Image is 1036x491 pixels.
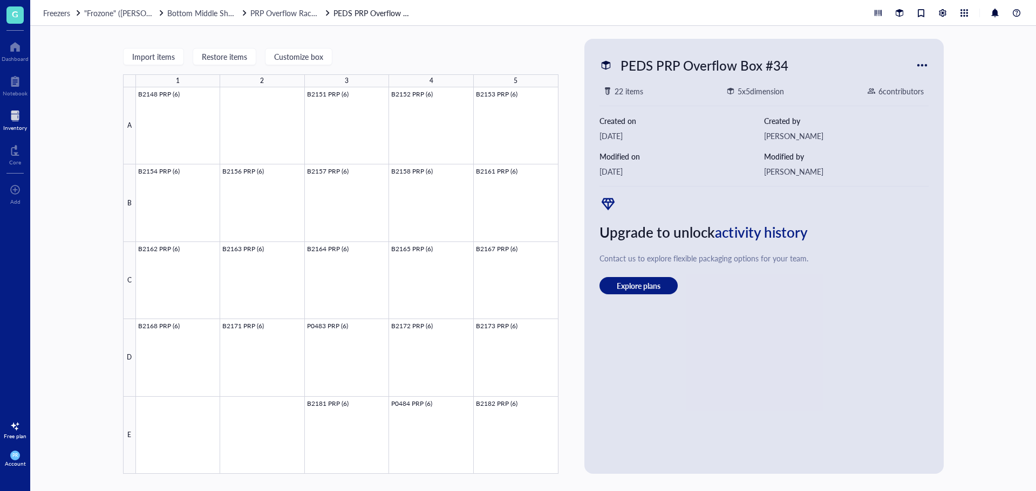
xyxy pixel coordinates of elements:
[615,85,643,97] div: 22 items
[599,150,764,162] div: Modified on
[764,115,929,127] div: Created by
[43,8,70,18] span: Freezers
[2,56,29,62] div: Dashboard
[274,52,323,61] span: Customize box
[430,74,433,88] div: 4
[3,73,28,96] a: Notebook
[738,85,784,97] div: 5 x 5 dimension
[167,8,236,18] span: Bottom Middle Shelf
[260,74,264,88] div: 2
[878,85,924,97] div: 6 contributor s
[265,48,332,65] button: Customize box
[123,48,184,65] button: Import items
[9,142,21,165] a: Core
[5,460,26,467] div: Account
[2,38,29,62] a: Dashboard
[599,165,764,177] div: [DATE]
[9,159,21,165] div: Core
[333,7,414,19] a: PEDS PRP Overflow Box #34
[514,74,517,88] div: 5
[4,433,26,439] div: Free plan
[123,164,136,241] div: B
[123,242,136,319] div: C
[616,54,793,77] div: PEDS PRP Overflow Box #34
[43,7,82,19] a: Freezers
[3,107,27,131] a: Inventory
[132,52,175,61] span: Import items
[764,130,929,142] div: [PERSON_NAME]
[10,198,21,205] div: Add
[764,150,929,162] div: Modified by
[84,7,165,19] a: "Frozone" ([PERSON_NAME]/[PERSON_NAME])
[167,7,331,19] a: Bottom Middle ShelfPRP Overflow Rack #3
[176,74,180,88] div: 1
[12,453,18,458] span: PR
[345,74,349,88] div: 3
[599,221,929,244] div: Upgrade to unlock
[250,8,326,18] span: PRP Overflow Rack #3
[3,125,27,131] div: Inventory
[12,7,18,20] span: G
[84,8,244,18] span: "Frozone" ([PERSON_NAME]/[PERSON_NAME])
[599,115,764,127] div: Created on
[599,277,929,294] a: Explore plans
[202,52,247,61] span: Restore items
[617,281,660,291] span: Explore plans
[764,165,929,177] div: [PERSON_NAME]
[715,222,808,242] span: activity history
[123,319,136,396] div: D
[193,48,256,65] button: Restore items
[599,252,929,264] div: Contact us to explore flexible packaging options for your team.
[3,90,28,96] div: Notebook
[599,130,764,142] div: [DATE]
[123,87,136,164] div: A
[123,397,136,474] div: E
[599,277,678,294] button: Explore plans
